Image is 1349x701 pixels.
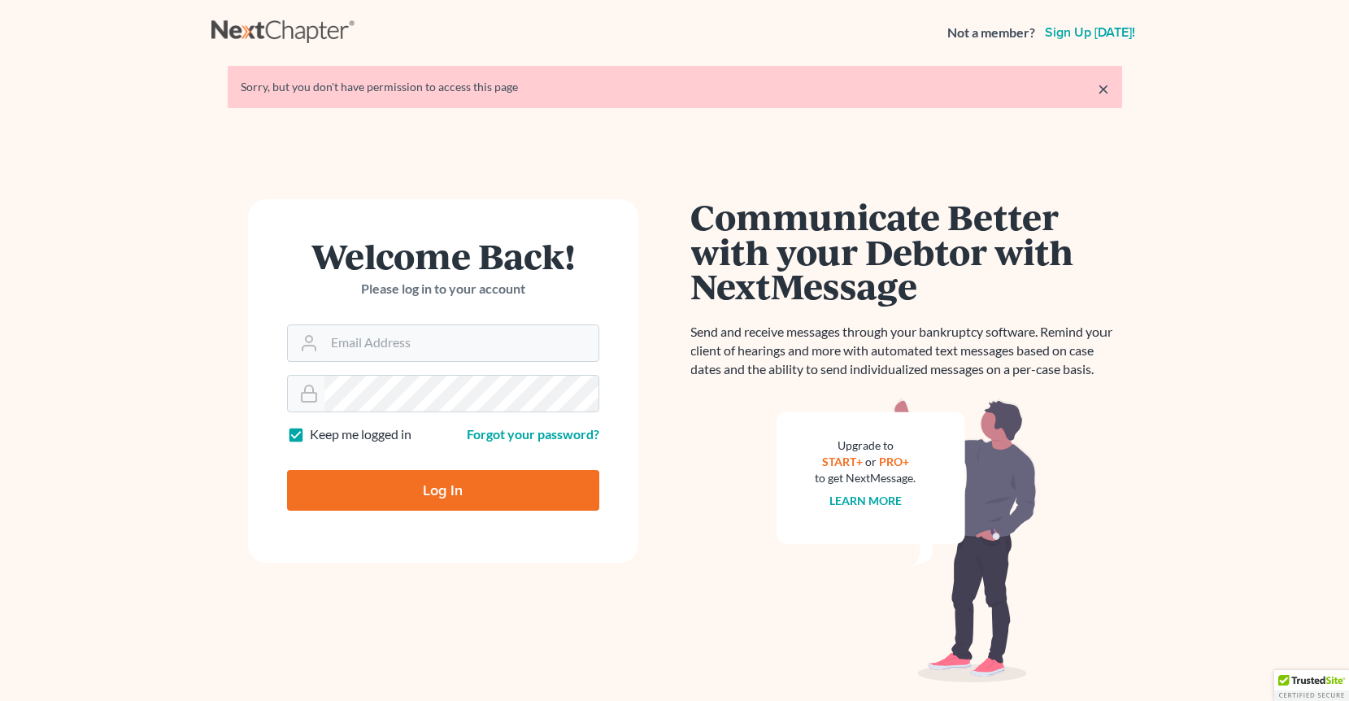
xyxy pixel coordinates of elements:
a: × [1098,79,1109,98]
p: Send and receive messages through your bankruptcy software. Remind your client of hearings and mo... [691,323,1122,379]
div: to get NextMessage. [816,470,916,486]
a: Forgot your password? [467,426,599,442]
h1: Welcome Back! [287,238,599,273]
label: Keep me logged in [310,425,411,444]
input: Log In [287,470,599,511]
a: Learn more [829,494,902,507]
a: PRO+ [879,455,909,468]
div: TrustedSite Certified [1274,670,1349,701]
img: nextmessage_bg-59042aed3d76b12b5cd301f8e5b87938c9018125f34e5fa2b7a6b67550977c72.svg [777,398,1037,683]
div: Sorry, but you don't have permission to access this page [241,79,1109,95]
a: Sign up [DATE]! [1042,26,1138,39]
h1: Communicate Better with your Debtor with NextMessage [691,199,1122,303]
span: or [865,455,877,468]
input: Email Address [324,325,598,361]
p: Please log in to your account [287,280,599,298]
strong: Not a member? [947,24,1035,42]
a: START+ [822,455,863,468]
div: Upgrade to [816,438,916,454]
